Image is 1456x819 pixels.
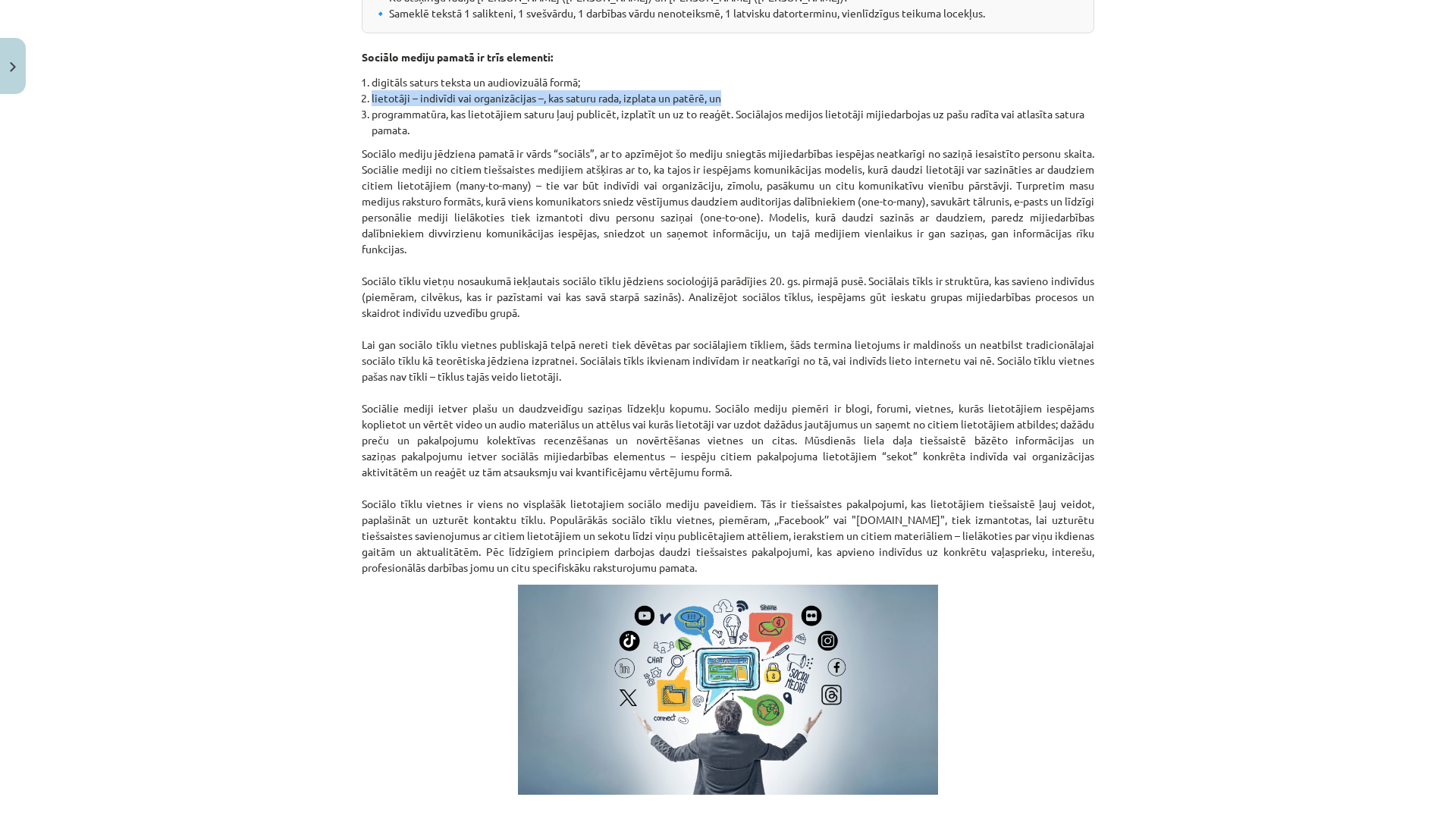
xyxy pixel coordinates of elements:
strong: Sociālo mediju pamatā ir trīs elementi: [362,50,553,64]
li: lietotāji – indivīdi vai organizācijas –, kas saturu rada, izplata un patērē, un [372,90,1094,106]
li: programmatūra, kas lietotājiem saturu ļauj publicēt, izplatīt un uz to reaģēt. Sociālajos medijos... [372,106,1094,138]
li: digitāls saturs teksta un audiovizuālā formā; [372,74,1094,90]
p: Sociālo mediju jēdziena pamatā ir vārds “sociāls”, ar to apzīmējot šo mediju sniegtās mijiedarbīb... [362,146,1094,576]
img: icon-close-lesson-0947bae3869378f0d4975bcd49f059093ad1ed9edebbc8119c70593378902aed.svg [10,62,16,72]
